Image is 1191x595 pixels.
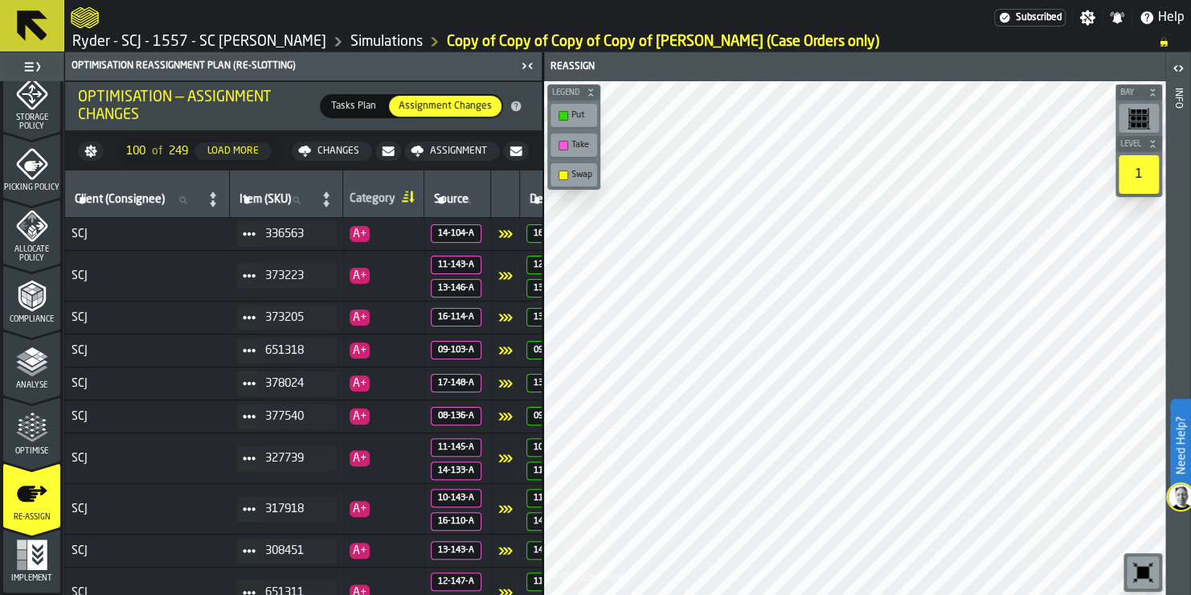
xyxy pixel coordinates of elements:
span: Assignment Changes [392,99,498,113]
span: 377540 [265,410,324,423]
p: Fastest-movers (-0.000001) –> (0.5) [350,310,370,326]
p: Fastest-movers (-0.000001) –> (0.5) [350,268,370,284]
a: link-to-/wh/i/fcc31a91-0955-4476-b436-313eac94fd17 [350,33,423,51]
span: 14-104-A [431,224,481,243]
div: Take [571,140,592,150]
span: 11-100-A [526,462,577,480]
span: 16-110-A [431,512,481,531]
span: 378024 [265,377,324,390]
span: 327739 [265,452,324,465]
span: 09-093-A [526,341,577,359]
a: link-to-/wh/i/fcc31a91-0955-4476-b436-313eac94fd17/settings/billing [994,9,1066,27]
span: Help [1158,8,1185,27]
span: Re-assign [3,513,60,522]
span: 09-103-A [431,341,481,359]
label: button-toggle-Open [1167,55,1189,84]
li: menu Re-assign [3,463,60,527]
span: 100 [126,145,145,158]
input: label [431,190,484,211]
span: 249 [169,145,188,158]
button: button- [503,142,529,161]
div: button-toolbar-undefined [1123,553,1162,592]
div: Put [571,110,592,121]
span: 373205 [265,311,324,324]
span: 10-143-A [431,489,481,507]
button: button- [78,142,104,161]
span: 336563 [265,228,324,240]
span: label [530,193,587,206]
input: label [236,190,313,211]
a: link-to-/wh/i/fcc31a91-0955-4476-b436-313eac94fd17 [72,33,326,51]
input: label [526,190,610,211]
span: Storage Policy [3,113,60,131]
span: 308451 [265,544,324,557]
input: label [72,190,200,211]
span: Picking Policy [3,183,60,192]
span: 14-133-A [431,462,481,480]
span: SCJ [72,377,223,390]
li: menu Picking Policy [3,133,60,198]
div: button-toolbar-undefined [547,101,600,130]
span: Legend [549,88,583,97]
button: button- [1115,136,1162,152]
button: button-Assignment [404,142,500,161]
span: 11-089-A [526,572,577,591]
span: 08-136-A [431,407,481,425]
button: button- [547,84,600,101]
div: Category [350,192,395,208]
p: Fastest-movers (-0.000001) –> (0.5) [350,543,370,559]
button: button-Load More [194,142,272,160]
span: 13-110-A [526,308,577,326]
label: button-switch-multi-Assignment Changes [387,94,503,118]
p: Fastest-movers (-0.000001) –> (0.5) [350,408,370,425]
div: button-toolbar-undefined [547,160,600,190]
span: 14-130-A [526,541,577,560]
span: 13-093-A [526,374,577,392]
a: logo-header [71,3,99,32]
div: Load More [201,146,265,157]
span: SCJ [72,311,223,324]
p: Fastest-movers (-0.000001) –> (0.5) [350,450,370,466]
label: button-switch-multi-Tasks Plan [320,94,387,118]
div: Optimisation Reassignment plan (Re-Slotting) [68,60,516,72]
p: Fastest-movers (-0.000001) –> (0.5) [350,375,370,392]
div: thumb [389,96,501,117]
span: 373223 [265,269,324,282]
div: Changes [311,146,366,157]
span: Allocate Policy [3,245,60,263]
span: 14-100-A [526,512,577,531]
span: label [434,193,469,206]
span: 17-148-A [431,374,481,392]
button: button-Changes [292,142,372,161]
span: SCJ [72,544,223,557]
label: button-toggle-Close me [516,56,538,76]
label: button-toggle-Toggle Full Menu [3,55,60,78]
a: logo-header [547,560,638,592]
header: Reassign [544,52,1165,81]
span: of [152,145,162,158]
div: Assignment [424,146,493,157]
div: Put [554,107,594,124]
button: button- [375,142,401,161]
li: menu Compliance [3,265,60,330]
div: Take [554,137,594,154]
span: 11-143-A [431,256,481,274]
span: 16-143-A [526,224,577,243]
div: Reassign [547,61,857,72]
li: menu Analyse [3,331,60,396]
div: Swap [571,170,592,180]
span: 13-128-A [526,279,577,297]
span: label [239,193,291,206]
div: Optimisation — Assignment Changes [78,88,320,124]
span: 317918 [265,503,324,515]
span: SCJ [72,269,223,282]
span: SCJ [72,228,223,240]
span: 11-145-A [431,438,481,457]
label: button-toggle-Notifications [1103,10,1132,26]
label: button-toggle-Settings [1073,10,1102,26]
span: label [75,193,165,206]
span: SCJ [72,452,223,465]
div: ButtonLoadMore-Load More-Prev-First-Last [113,138,284,164]
p: Fastest-movers (-0.000001) –> (0.5) [350,501,370,517]
button: button- [1115,84,1162,101]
